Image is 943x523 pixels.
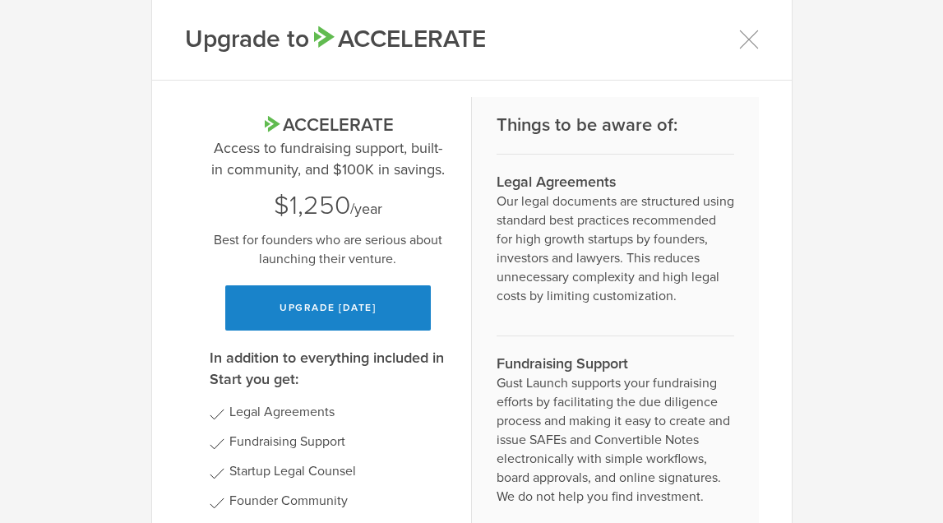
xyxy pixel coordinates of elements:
p: Best for founders who are serious about launching their venture. [210,231,446,269]
h3: In addition to everything included in Start you get: [210,347,446,390]
li: Founder Community [229,493,446,508]
span: Accelerate [309,24,487,54]
h1: Upgrade to [185,23,487,56]
iframe: Chat Widget [861,444,943,523]
p: Access to fundraising support, built-in community, and $100K in savings. [210,137,446,180]
div: /year [210,188,446,223]
h3: Legal Agreements [497,171,734,192]
h2: Things to be aware of: [497,113,734,137]
p: Our legal documents are structured using standard best practices recommended for high growth star... [497,192,734,306]
h3: Fundraising Support [497,353,734,374]
button: Upgrade [DATE] [225,285,431,331]
span: $1,250 [274,190,350,221]
li: Fundraising Support [229,434,446,449]
li: Legal Agreements [229,405,446,419]
li: Startup Legal Counsel [229,464,446,479]
p: Gust Launch supports your fundraising efforts by facilitating the due diligence process and makin... [497,374,734,507]
span: Accelerate [261,114,394,136]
